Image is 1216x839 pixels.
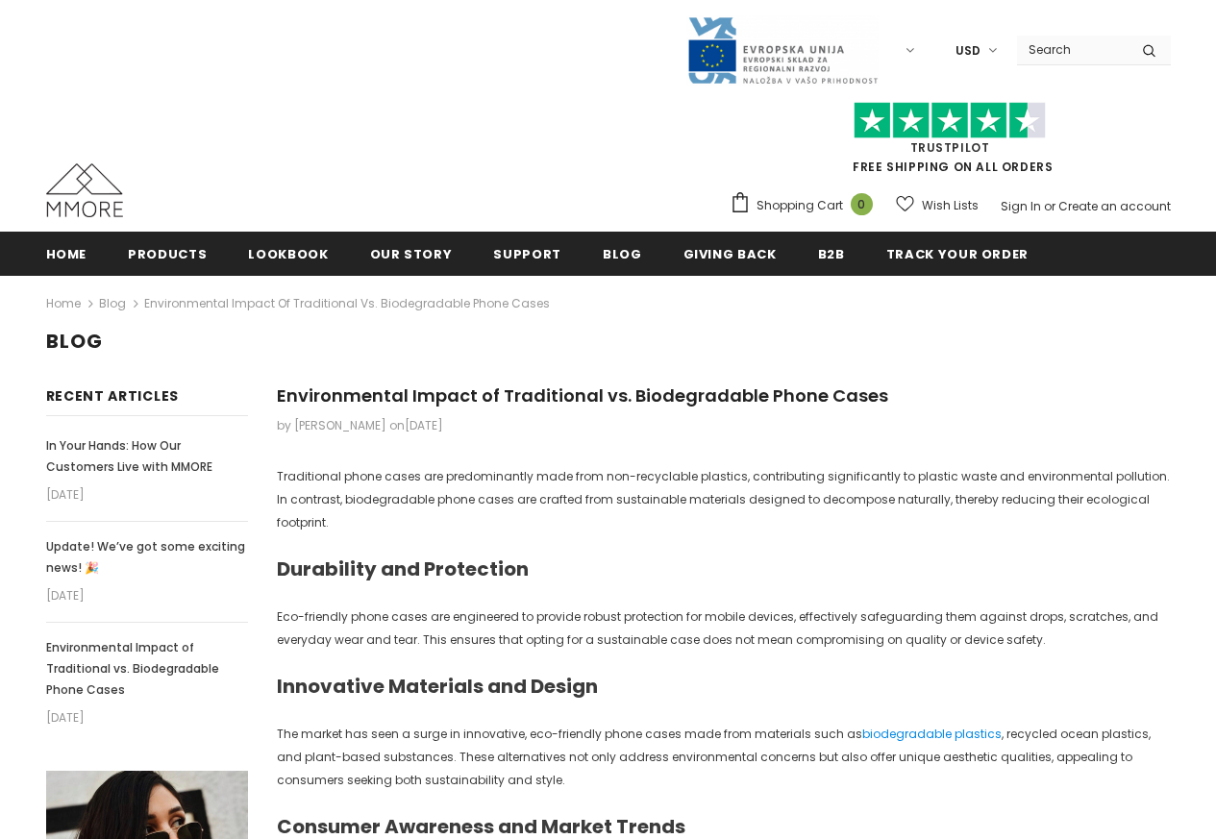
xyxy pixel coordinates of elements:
[1017,36,1128,63] input: Search Site
[818,245,845,263] span: B2B
[730,191,882,220] a: Shopping Cart 0
[1044,198,1055,214] span: or
[128,245,207,263] span: Products
[370,245,453,263] span: Our Story
[46,483,248,506] em: [DATE]
[277,417,386,433] span: by [PERSON_NAME]
[46,292,81,315] a: Home
[277,605,1171,652] p: Eco-friendly phone cases are engineered to provide robust protection for mobile devices, effectiv...
[46,328,103,355] span: Blog
[686,15,879,86] img: Javni Razpis
[277,723,1171,792] p: The market has seen a surge in innovative, eco-friendly phone cases made from materials such as ,...
[1001,198,1041,214] a: Sign In
[389,417,443,433] span: on
[886,245,1029,263] span: Track your order
[46,386,180,406] span: Recent Articles
[277,815,1171,839] h3: Consumer Awareness and Market Trends
[854,102,1046,139] img: Trust Pilot Stars
[46,584,248,607] em: [DATE]
[277,383,888,407] span: Environmental Impact of Traditional vs. Biodegradable Phone Cases
[370,232,453,275] a: Our Story
[128,232,207,275] a: Products
[46,163,123,217] img: MMORE Cases
[99,295,126,311] a: Blog
[277,557,1171,581] h3: Durability and Protection
[862,726,1002,742] a: biodegradable plastics
[46,245,87,263] span: Home
[248,232,328,275] a: Lookbook
[603,232,642,275] a: Blog
[277,675,1171,699] h3: Innovative Materials and Design
[896,188,979,222] a: Wish Lists
[730,111,1171,175] span: FREE SHIPPING ON ALL ORDERS
[46,536,248,579] a: Update! We’ve got some exciting news! 🎉
[851,193,873,215] span: 0
[46,538,245,576] span: Update! We’ve got some exciting news! 🎉
[818,232,845,275] a: B2B
[46,435,248,478] a: In Your Hands: How Our Customers Live with MMORE
[405,417,443,433] time: [DATE]
[683,232,777,275] a: Giving back
[493,232,561,275] a: support
[46,437,212,475] span: In Your Hands: How Our Customers Live with MMORE
[683,245,777,263] span: Giving back
[603,245,642,263] span: Blog
[922,196,979,215] span: Wish Lists
[248,245,328,263] span: Lookbook
[886,232,1029,275] a: Track your order
[757,196,843,215] span: Shopping Cart
[955,41,980,61] span: USD
[910,139,990,156] a: Trustpilot
[686,41,879,58] a: Javni Razpis
[493,245,561,263] span: support
[1058,198,1171,214] a: Create an account
[46,637,248,701] a: Environmental Impact of Traditional vs. Biodegradable Phone Cases
[46,639,219,698] span: Environmental Impact of Traditional vs. Biodegradable Phone Cases
[46,232,87,275] a: Home
[46,706,248,729] em: [DATE]
[144,292,550,315] span: Environmental Impact of Traditional vs. Biodegradable Phone Cases
[277,465,1171,534] p: Traditional phone cases are predominantly made from non-recyclable plastics, contributing signifi...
